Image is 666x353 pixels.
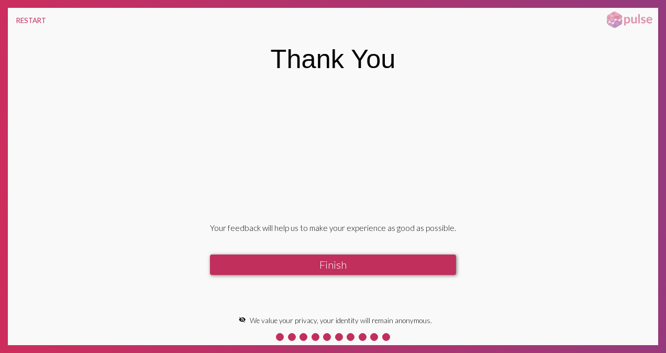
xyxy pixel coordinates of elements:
button: Finish [210,255,456,275]
mat-icon: visibility_off [239,316,246,323]
button: RESTART [8,8,54,33]
div: Thank You [271,43,396,74]
div: Your feedback will help us to make your experience as good as possible. [210,223,456,233]
img: pulsehorizontalsmall.png [603,10,656,29]
span: We value your privacy, your identity will remain anonymous. [250,316,432,325]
